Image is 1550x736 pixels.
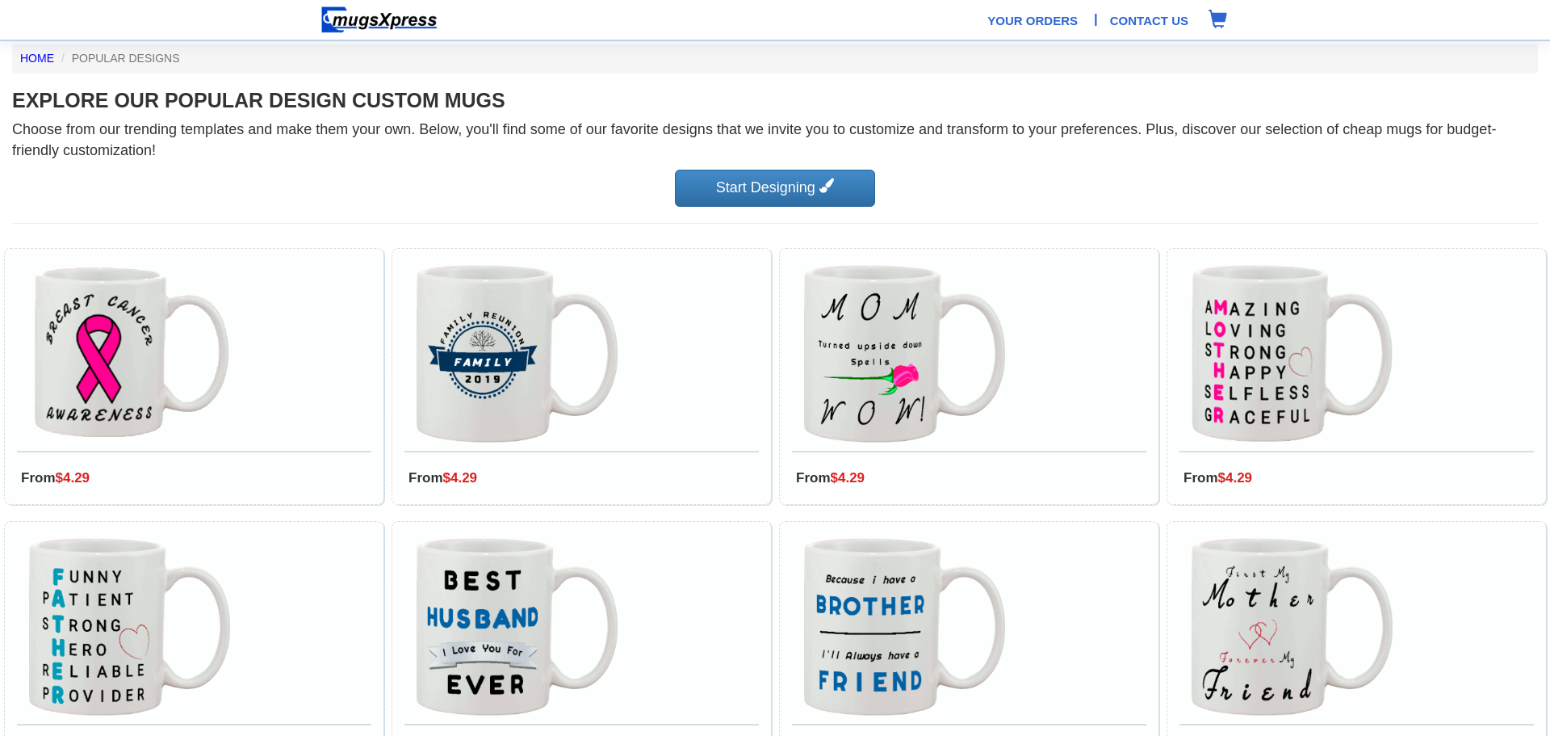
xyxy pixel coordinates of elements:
span: From [408,469,477,488]
nav: breadcrumb [12,44,1538,74]
span: $4.29 [443,470,478,486]
span: $4.29 [1218,470,1253,486]
img: Breast Cancer Awareness Mug [29,265,230,443]
span: From [21,469,90,488]
img: Best Husband Mug Custom Mug [417,538,618,716]
img: Mother Forever My Friend Custom Mug [1192,538,1393,716]
img: mugsexpress logo [320,6,438,34]
li: POPULAR DESIGNS [57,51,180,67]
span: From [1183,469,1252,488]
p: Choose from our trending templates and make them your own. Below, you'll find some of our favorit... [12,120,1538,161]
span: $4.29 [56,470,90,486]
img: Amazing Loving Mom Custom Mug [1192,265,1393,443]
a: Your Orders [987,12,1078,29]
h1: Explore Our Popular Design Custom Mugs [12,90,1538,112]
a: Start Designing [675,170,875,207]
a: Contact Us [1110,12,1188,29]
img: Hero Father Custom Mug [29,538,230,716]
span: From [796,469,865,488]
span: | [1094,10,1098,29]
img: Family Reunion Mug [417,265,618,443]
span: $4.29 [831,470,865,486]
a: Home [315,12,444,25]
a: HOME [20,52,54,65]
img: Brother Friend Mug [804,538,1005,716]
img: Mom WOW Mug [804,265,1005,443]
